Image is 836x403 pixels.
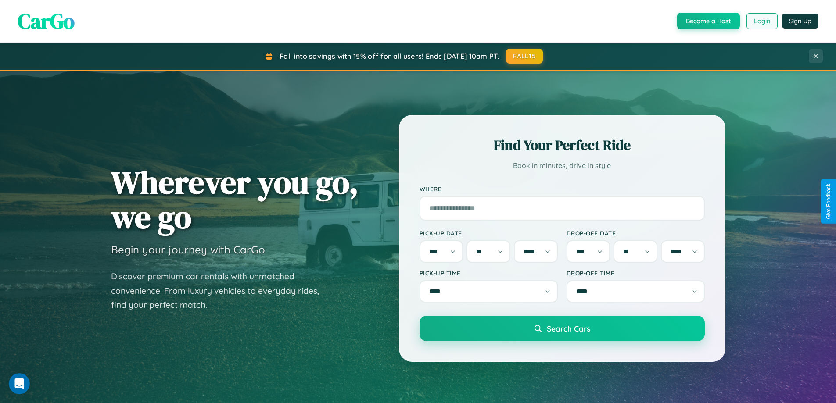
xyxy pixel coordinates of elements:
button: Login [746,13,778,29]
button: Search Cars [420,316,705,341]
h3: Begin your journey with CarGo [111,243,265,256]
label: Drop-off Date [567,229,705,237]
span: Search Cars [547,324,590,333]
button: Sign Up [782,14,818,29]
button: FALL15 [506,49,543,64]
iframe: Intercom live chat [9,373,30,394]
label: Pick-up Time [420,269,558,277]
span: CarGo [18,7,75,36]
button: Become a Host [677,13,740,29]
label: Drop-off Time [567,269,705,277]
span: Fall into savings with 15% off for all users! Ends [DATE] 10am PT. [280,52,499,61]
label: Where [420,185,705,193]
label: Pick-up Date [420,229,558,237]
p: Book in minutes, drive in style [420,159,705,172]
h2: Find Your Perfect Ride [420,136,705,155]
p: Discover premium car rentals with unmatched convenience. From luxury vehicles to everyday rides, ... [111,269,330,312]
div: Give Feedback [825,184,832,219]
h1: Wherever you go, we go [111,165,359,234]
